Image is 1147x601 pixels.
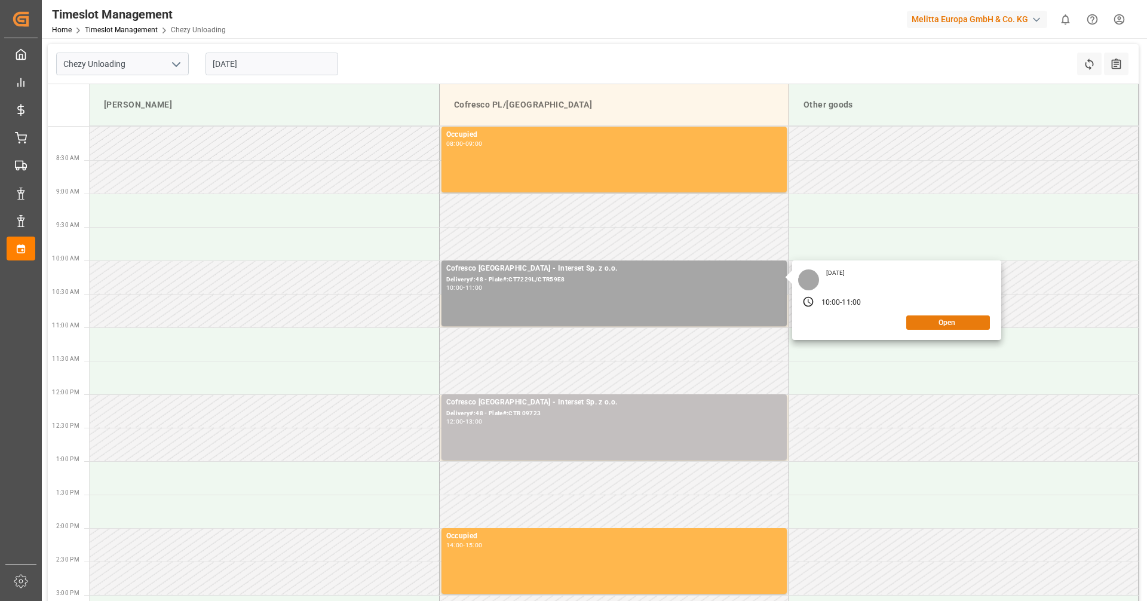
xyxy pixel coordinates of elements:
span: 10:00 AM [52,255,79,262]
div: - [463,285,465,290]
div: Cofresco [GEOGRAPHIC_DATA] - Interset Sp. z o.o. [446,397,782,409]
div: 13:00 [465,419,483,424]
span: 2:00 PM [56,523,79,529]
span: 2:30 PM [56,556,79,563]
div: 11:00 [465,285,483,290]
a: Home [52,26,72,34]
div: Delivery#:48 - Plate#:CT7229L/CTR59E8 [446,275,782,285]
div: - [463,141,465,146]
button: open menu [167,55,185,73]
div: Melitta Europa GmbH & Co. KG [907,11,1047,28]
button: show 0 new notifications [1052,6,1079,33]
div: - [463,542,465,548]
input: DD-MM-YYYY [206,53,338,75]
div: 09:00 [465,141,483,146]
div: - [840,298,842,308]
div: Delivery#:48 - Plate#:CTR 09723 [446,409,782,419]
button: Help Center [1079,6,1106,33]
div: Cofresco PL/[GEOGRAPHIC_DATA] [449,94,779,116]
div: 14:00 [446,542,464,548]
div: 11:00 [842,298,861,308]
input: Type to search/select [56,53,189,75]
span: 12:30 PM [52,422,79,429]
div: Occupied [446,129,782,141]
a: Timeslot Management [85,26,158,34]
div: 08:00 [446,141,464,146]
div: - [463,419,465,424]
div: 10:00 [446,285,464,290]
button: Melitta Europa GmbH & Co. KG [907,8,1052,30]
span: 1:30 PM [56,489,79,496]
div: Timeslot Management [52,5,226,23]
div: [PERSON_NAME] [99,94,430,116]
div: 12:00 [446,419,464,424]
span: 9:30 AM [56,222,79,228]
div: Cofresco [GEOGRAPHIC_DATA] - Interset Sp. z o.o. [446,263,782,275]
div: [DATE] [822,269,849,277]
div: 10:00 [821,298,841,308]
span: 1:00 PM [56,456,79,462]
span: 11:30 AM [52,355,79,362]
span: 9:00 AM [56,188,79,195]
span: 10:30 AM [52,289,79,295]
span: 8:30 AM [56,155,79,161]
div: Occupied [446,531,782,542]
div: 15:00 [465,542,483,548]
div: Other goods [799,94,1128,116]
span: 3:00 PM [56,590,79,596]
span: 11:00 AM [52,322,79,329]
span: 12:00 PM [52,389,79,395]
button: Open [906,315,990,330]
